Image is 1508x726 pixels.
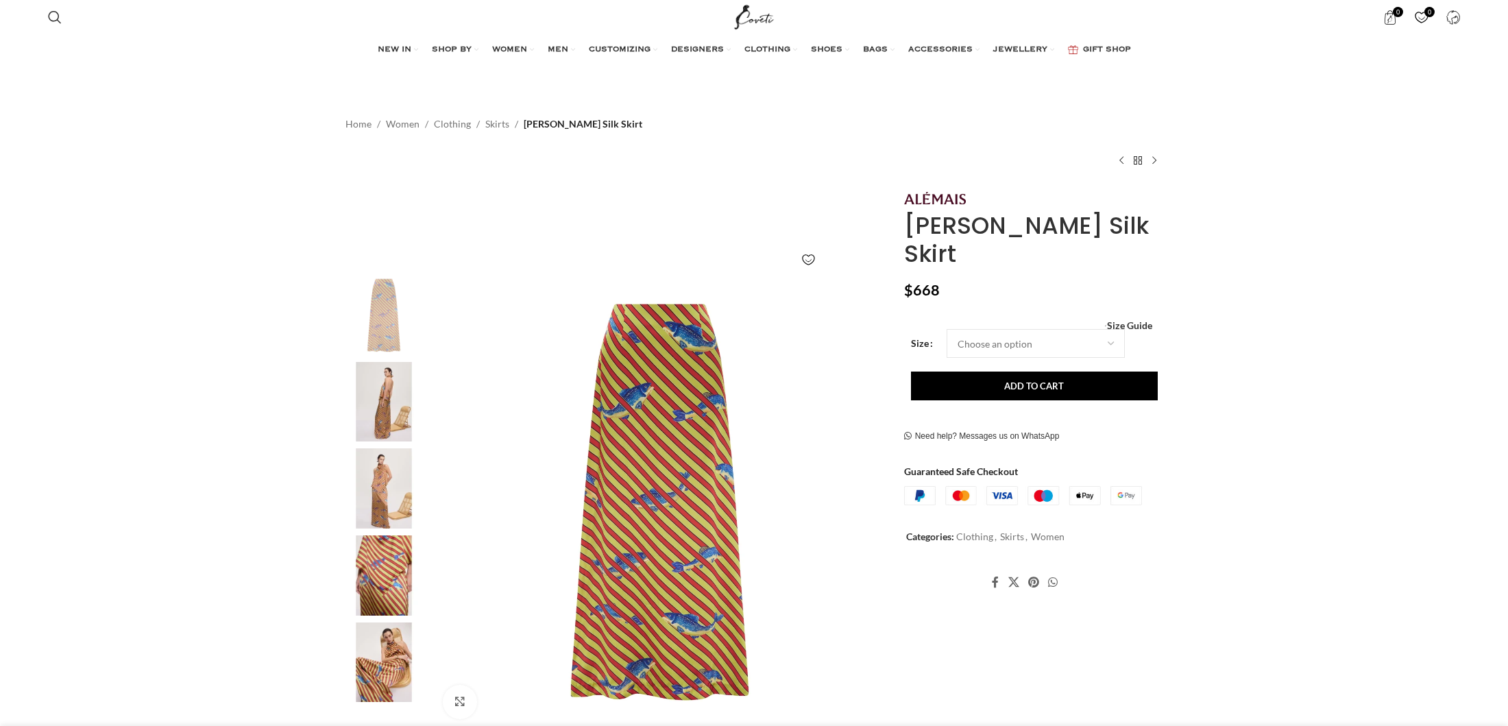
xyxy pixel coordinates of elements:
span: SHOP BY [432,45,472,56]
a: 0 [1376,3,1404,31]
div: Main navigation [41,36,1467,64]
a: Women [386,117,419,132]
nav: Breadcrumb [345,117,642,132]
button: Add to cart [911,372,1158,400]
a: Women [1031,531,1065,542]
a: WhatsApp social link [1044,572,1062,592]
span: Categories: [906,531,954,542]
a: X social link [1004,572,1023,592]
span: DESIGNERS [671,45,724,56]
span: ACCESSORIES [908,45,973,56]
img: Alemais dresses [342,448,426,529]
a: Facebook social link [988,572,1004,592]
a: WOMEN [492,36,534,64]
img: Alemais [342,362,426,442]
div: My Wishlist [1407,3,1435,31]
span: SHOES [811,45,842,56]
a: Skirts [1000,531,1024,542]
img: Alemais [342,275,426,355]
a: Pinterest social link [1023,572,1043,592]
a: Skirts [485,117,509,132]
span: CLOTHING [744,45,790,56]
a: Clothing [956,531,993,542]
img: Alemais Lorenza Silk Skirt [342,535,426,616]
a: CLOTHING [744,36,797,64]
a: Search [41,3,69,31]
span: NEW IN [378,45,411,56]
span: MEN [548,45,568,56]
a: NEW IN [378,36,418,64]
img: GiftBag [1068,45,1078,54]
a: Home [345,117,372,132]
span: 0 [1424,7,1435,17]
label: Size [911,336,933,351]
img: Alemais [342,622,426,703]
a: Site logo [731,10,777,22]
a: ACCESSORIES [908,36,980,64]
a: Need help? Messages us on WhatsApp [904,431,1060,442]
span: WOMEN [492,45,527,56]
img: guaranteed-safe-checkout-bordered.j [904,486,1142,505]
span: 0 [1393,7,1403,17]
a: Next product [1146,152,1163,169]
a: 0 [1407,3,1435,31]
span: GIFT SHOP [1083,45,1131,56]
a: GIFT SHOP [1068,36,1131,64]
a: DESIGNERS [671,36,731,64]
a: Previous product [1113,152,1130,169]
bdi: 668 [904,281,940,299]
span: [PERSON_NAME] Silk Skirt [524,117,642,132]
a: SHOES [811,36,849,64]
h1: [PERSON_NAME] Silk Skirt [904,212,1163,268]
a: CUSTOMIZING [589,36,657,64]
span: $ [904,281,913,299]
span: , [1025,529,1027,544]
a: BAGS [863,36,895,64]
a: JEWELLERY [993,36,1054,64]
img: Alemais [904,192,966,204]
strong: Guaranteed Safe Checkout [904,465,1018,477]
a: MEN [548,36,575,64]
span: BAGS [863,45,888,56]
span: JEWELLERY [993,45,1047,56]
a: SHOP BY [432,36,478,64]
span: , [995,529,997,544]
span: CUSTOMIZING [589,45,650,56]
a: Clothing [434,117,471,132]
